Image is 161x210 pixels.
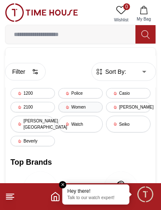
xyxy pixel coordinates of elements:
[10,102,55,112] div: 2100
[106,116,151,132] div: Seiko
[10,136,55,146] div: Beverly
[59,181,67,189] em: Close tooltip
[10,116,55,132] div: [PERSON_NAME][GEOGRAPHIC_DATA]
[104,67,126,76] span: Sort By:
[136,185,155,204] div: Chat Widget
[123,3,130,10] span: 0
[10,53,151,73] div: polo club
[14,55,126,62] strong: [PERSON_NAME][GEOGRAPHIC_DATA]
[5,3,78,22] img: ...
[106,88,151,99] div: Casio
[58,102,103,112] div: Women
[50,192,60,202] a: Home
[111,17,132,23] span: Wishlist
[10,156,151,168] h2: Top Brands
[68,188,125,194] div: Hey there!
[68,195,125,201] p: Talk to our watch expert!
[104,171,138,205] img: Astro
[23,171,57,205] img: Carlton
[58,88,103,99] div: Police
[111,3,132,25] a: 0Wishlist
[133,16,154,22] span: My Bag
[95,67,126,76] button: Sort By:
[132,3,156,25] button: My Bag
[10,88,55,99] div: 1200
[5,63,46,80] button: Filter
[106,102,151,112] div: [PERSON_NAME]
[58,116,103,132] div: Watch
